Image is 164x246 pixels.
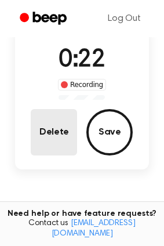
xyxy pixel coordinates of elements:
[52,219,136,238] a: [EMAIL_ADDRESS][DOMAIN_NAME]
[7,219,157,239] span: Contact us
[96,5,152,32] a: Log Out
[58,79,106,91] div: Recording
[59,48,105,73] span: 0:22
[12,8,77,30] a: Beep
[31,109,77,155] button: Delete Audio Record
[86,109,133,155] button: Save Audio Record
